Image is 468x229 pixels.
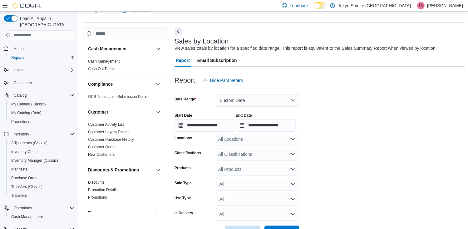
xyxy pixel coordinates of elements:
span: Cash Management [11,214,43,219]
a: My Catalog (Beta) [9,109,44,117]
span: Customer Purchase History [88,137,134,142]
label: Locations [175,135,192,140]
span: Manifests [9,165,74,173]
div: Discounts & Promotions [83,179,167,204]
button: Open list of options [291,152,296,157]
button: Custom Date [216,94,299,107]
a: Inventory Manager (Classic) [9,157,61,164]
button: Purchase Orders [6,174,77,182]
span: Email Subscription [197,54,237,67]
span: Promotions [11,119,30,124]
span: Catalog [14,93,27,98]
a: Customer Purchase History [88,137,134,142]
button: Inventory [11,130,32,138]
span: My Catalog (Beta) [9,109,74,117]
a: Promotion Details [88,188,118,192]
h3: Compliance [88,81,113,87]
button: Compliance [155,80,162,88]
button: Adjustments (Classic) [6,139,77,147]
button: Customer [88,109,153,115]
span: Inventory Manager (Classic) [11,158,58,163]
button: Cash Management [155,45,162,53]
button: Compliance [88,81,153,87]
span: Catalog [11,92,74,99]
input: Dark Mode [314,2,327,9]
button: Transfers (Classic) [6,182,77,191]
span: Promotions [9,118,74,125]
label: Products [175,165,191,170]
span: Cash Management [88,59,120,64]
span: Manifests [11,167,27,172]
h3: Finance [88,210,105,216]
button: Reports [6,53,77,62]
button: Operations [11,204,35,212]
span: Inventory [14,132,29,137]
span: Reports [9,54,74,61]
span: Transfers (Classic) [9,183,74,191]
span: Load All Apps in [GEOGRAPHIC_DATA] [17,15,74,28]
div: Compliance [83,93,167,103]
span: Inventory Manager (Classic) [9,157,74,164]
button: Discounts & Promotions [155,166,162,174]
span: Users [11,66,74,74]
a: OCS Transaction Submission Details [88,94,150,99]
a: Promotions [88,195,107,200]
span: Cash Management [9,213,74,221]
span: Transfers [9,192,74,199]
span: Feedback [289,3,308,9]
label: Date Range [175,97,197,102]
a: Promotions [9,118,33,125]
span: Inventory [11,130,74,138]
button: Cash Management [88,46,153,52]
h3: Cash Management [88,46,127,52]
span: Cash Out Details [88,66,116,71]
button: Users [1,66,77,74]
button: Home [1,44,77,53]
label: Use Type [175,196,191,201]
button: Operations [1,204,77,212]
a: New Customers [88,152,115,157]
a: Customer Queue [88,145,116,149]
button: Inventory Count [6,147,77,156]
span: Inventory Count [11,149,38,154]
span: Adjustments (Classic) [9,139,74,147]
span: Promotions [88,195,107,200]
h3: Discounts & Promotions [88,167,139,173]
a: Cash Management [9,213,45,221]
span: Users [14,68,23,73]
button: Cash Management [6,212,77,221]
span: Report [176,54,190,67]
label: End Date [236,113,252,118]
h3: Customer [88,109,108,115]
button: All [216,193,299,206]
button: Manifests [6,165,77,174]
a: Customers [11,79,34,87]
span: New Customers [88,152,115,157]
button: All [216,178,299,191]
a: Discounts [88,180,105,185]
a: Reports [9,54,27,61]
button: My Catalog (Beta) [6,109,77,117]
span: Customer Loyalty Points [88,130,129,135]
button: Transfers [6,191,77,200]
a: Cash Out Details [88,67,116,71]
button: Open list of options [291,137,296,142]
button: Discounts & Promotions [88,167,153,173]
p: Tokyo Smoke [GEOGRAPHIC_DATA] [338,2,411,9]
span: Customer Queue [88,145,116,150]
span: Operations [14,206,32,211]
h3: Report [175,77,195,84]
label: Sale Type [175,181,192,186]
span: Home [11,45,74,53]
span: TA [419,2,423,9]
a: Manifests [9,165,30,173]
button: Users [11,66,26,74]
div: Tina Alaouze [417,2,425,9]
span: Inventory Count [9,148,74,155]
button: Next [175,28,182,35]
a: Adjustments (Classic) [9,139,50,147]
span: Customer Activity List [88,122,124,127]
span: Home [14,46,24,51]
